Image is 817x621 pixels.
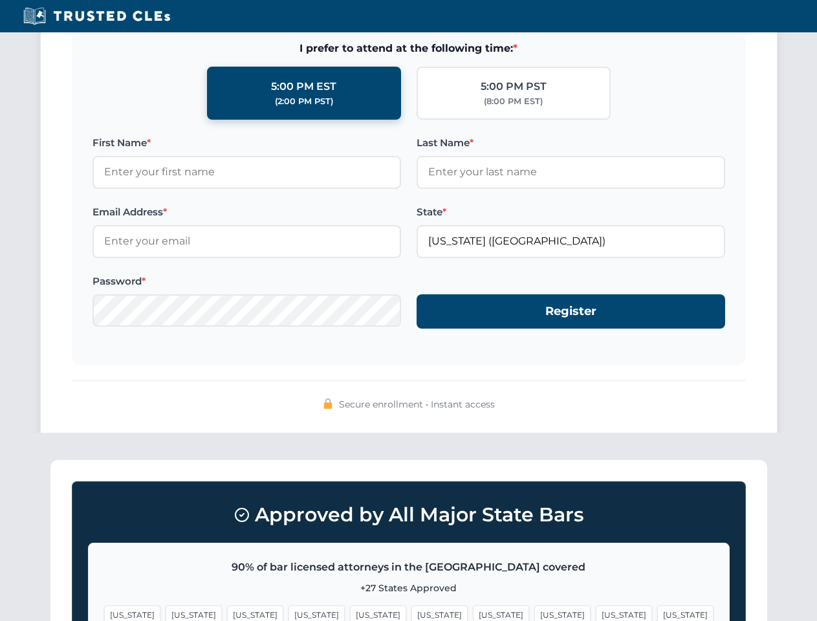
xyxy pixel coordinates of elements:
[484,95,543,108] div: (8:00 PM EST)
[93,156,401,188] input: Enter your first name
[271,78,336,95] div: 5:00 PM EST
[104,581,714,595] p: +27 States Approved
[323,398,333,409] img: 🔒
[93,135,401,151] label: First Name
[417,156,725,188] input: Enter your last name
[417,294,725,329] button: Register
[339,397,495,411] span: Secure enrollment • Instant access
[417,204,725,220] label: State
[19,6,174,26] img: Trusted CLEs
[275,95,333,108] div: (2:00 PM PST)
[93,274,401,289] label: Password
[417,225,725,257] input: Florida (FL)
[481,78,547,95] div: 5:00 PM PST
[104,559,714,576] p: 90% of bar licensed attorneys in the [GEOGRAPHIC_DATA] covered
[88,497,730,532] h3: Approved by All Major State Bars
[93,40,725,57] span: I prefer to attend at the following time:
[93,204,401,220] label: Email Address
[93,225,401,257] input: Enter your email
[417,135,725,151] label: Last Name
